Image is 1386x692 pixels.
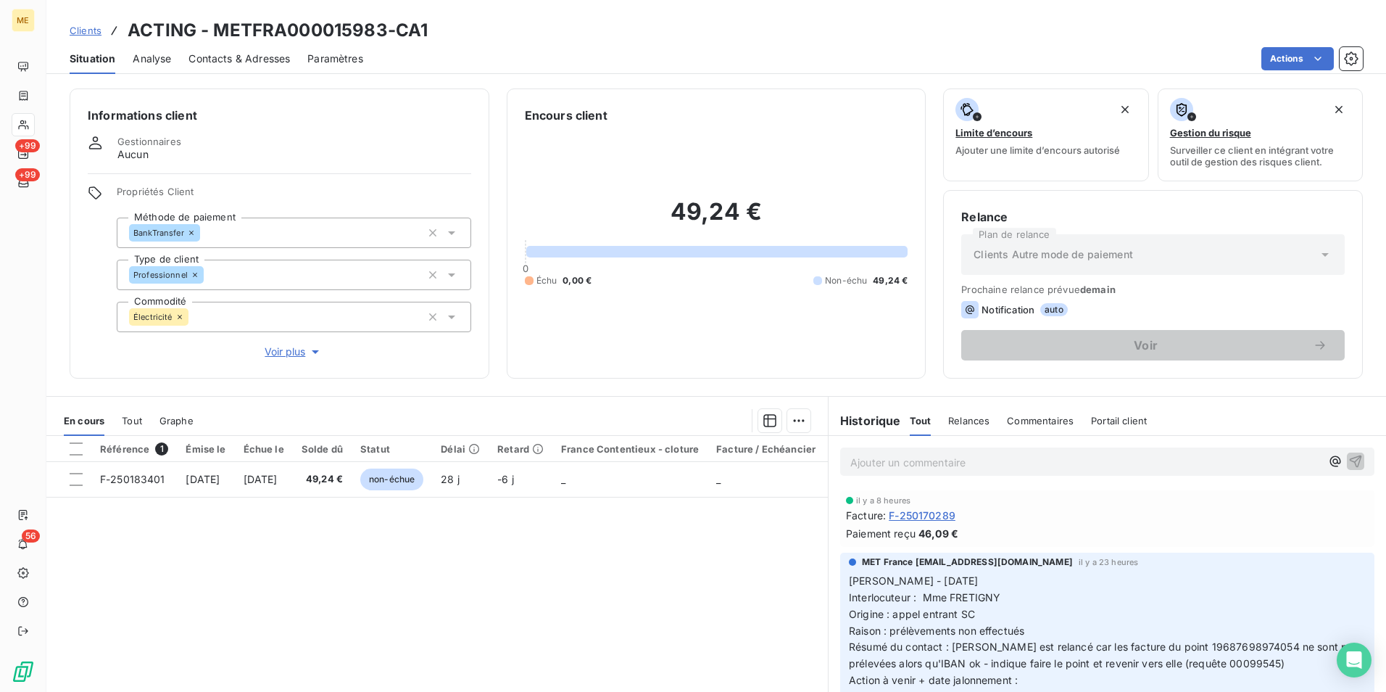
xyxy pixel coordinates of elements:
span: Électricité [133,313,173,321]
button: Gestion du risqueSurveiller ce client en intégrant votre outil de gestion des risques client. [1158,88,1363,181]
button: Actions [1261,47,1334,70]
span: Échu [536,274,557,287]
span: demain [1080,284,1116,295]
span: Clients [70,25,101,36]
span: non-échue [360,469,423,490]
span: Propriétés Client [117,186,471,206]
span: Ajouter une limite d’encours autorisé [955,144,1120,156]
span: Voir plus [265,345,323,359]
span: Origine : appel entrant SC [849,608,975,620]
h6: Historique [829,412,901,429]
input: Ajouter une valeur [188,310,200,324]
a: Clients [70,23,101,38]
span: +99 [15,139,40,152]
span: 0,00 € [563,274,592,287]
div: Facture / Echéancier [716,443,816,455]
span: 1 [155,442,168,456]
span: Surveiller ce client en intégrant votre outil de gestion des risques client. [1170,144,1350,168]
span: Action à venir + date jalonnement : [849,674,1018,686]
span: Facture : [846,508,886,523]
h6: Encours client [525,107,607,124]
span: Professionnel [133,271,188,279]
div: Statut [360,443,423,455]
span: Gestion du risque [1170,127,1251,139]
span: BankTransfer [133,228,184,237]
div: Open Intercom Messenger [1337,643,1372,677]
div: Échue le [244,443,284,455]
img: Logo LeanPay [12,660,35,683]
span: _ [561,473,565,485]
span: Limite d’encours [955,127,1032,139]
div: Référence [100,442,168,456]
span: Paiement reçu [846,526,916,541]
div: Solde dû [302,443,343,455]
div: ME [12,9,35,32]
span: auto [1040,303,1068,316]
span: Contacts & Adresses [188,52,290,66]
span: il y a 8 heures [856,496,910,505]
span: Gestionnaires [117,136,181,147]
span: En cours [64,415,104,427]
span: Analyse [133,52,171,66]
span: Tout [122,415,142,427]
span: _ [716,473,721,485]
span: [DATE] [186,473,220,485]
span: 56 [22,530,40,543]
span: Voir [979,339,1313,351]
span: 46,09 € [918,526,958,541]
h6: Informations client [88,107,471,124]
button: Voir [961,330,1345,361]
input: Ajouter une valeur [200,226,212,239]
div: Délai [441,443,480,455]
span: 28 j [441,473,460,485]
span: Raison : prélèvements non effectués [849,625,1024,637]
span: Graphe [159,415,194,427]
span: Tout [910,415,931,427]
span: Relances [948,415,989,427]
span: il y a 23 heures [1079,558,1138,567]
h2: 49,24 € [525,197,908,241]
span: Non-échu [825,274,867,287]
span: Notification [982,304,1034,316]
span: 0 [523,263,528,274]
span: F-250183401 [100,473,165,485]
span: -6 j [497,473,514,485]
span: Clients Autre mode de paiement [974,247,1133,262]
span: Portail client [1091,415,1147,427]
span: Résumé du contact : [PERSON_NAME] est relancé car les facture du point 19687698974054 ne sont pas... [849,640,1362,670]
button: Voir plus [117,344,471,360]
span: MET France [EMAIL_ADDRESS][DOMAIN_NAME] [862,556,1073,569]
h6: Relance [961,208,1345,226]
span: Paramètres [307,52,363,66]
span: +99 [15,168,40,181]
button: Limite d’encoursAjouter une limite d’encours autorisé [943,88,1148,181]
span: 49,24 € [873,274,908,287]
div: Retard [497,443,544,455]
span: Aucun [117,147,149,162]
span: 49,24 € [302,472,343,487]
span: Prochaine relance prévue [961,284,1345,295]
span: F-250170289 [889,508,955,523]
span: [PERSON_NAME] - [DATE] [849,574,978,587]
div: Émise le [186,443,225,455]
span: Commentaires [1007,415,1074,427]
span: [DATE] [244,473,278,485]
input: Ajouter une valeur [204,268,215,281]
div: France Contentieux - cloture [561,443,699,455]
h3: ACTING - METFRA000015983-CA1 [128,17,428,44]
span: Situation [70,52,115,66]
span: Interlocuteur : Mme FRETIGNY [849,591,1000,604]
